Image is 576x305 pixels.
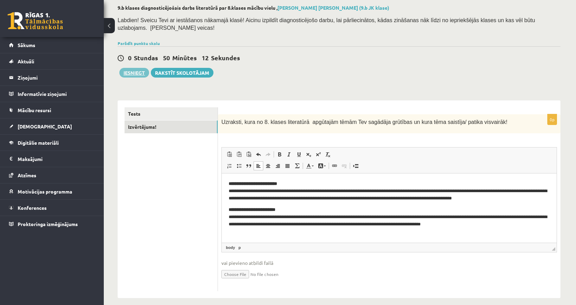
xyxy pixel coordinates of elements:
[225,161,234,170] a: Ievietot/noņemt numurētu sarakstu
[304,150,313,159] a: Apakšraksts
[125,120,218,133] a: Izvērtējums!
[244,161,254,170] a: Bloka citāts
[304,161,316,170] a: Teksta krāsa
[283,161,292,170] a: Izlīdzināt malas
[9,102,95,118] a: Mācību resursi
[9,151,95,167] a: Maksājumi
[9,53,95,69] a: Aktuāli
[18,205,47,211] span: Konferences
[172,54,197,62] span: Minūtes
[18,107,51,113] span: Mācību resursi
[9,70,95,86] a: Ziņojumi
[273,161,283,170] a: Izlīdzināt pa labi
[9,86,95,102] a: Informatīvie ziņojumi
[128,54,131,62] span: 0
[339,161,349,170] a: Atsaistīt
[244,150,254,159] a: Ievietot no Worda
[202,54,209,62] span: 12
[18,140,59,146] span: Digitālie materiāli
[125,107,218,120] a: Tests
[18,70,95,86] legend: Ziņojumi
[313,150,323,159] a: Augšraksts
[134,54,158,62] span: Stundas
[222,173,557,243] iframe: Bagātinātā teksta redaktors, wiswyg-editor-user-answer-47024835903360
[221,119,508,125] span: Uzraksti, kura no 8. klases literatūrā apgūtajām tēmām Tev sagādāja grūtības un kura tēma saistīj...
[351,161,360,170] a: Ievietot lapas pārtraukumu drukai
[211,54,240,62] span: Sekundes
[18,151,95,167] legend: Maksājumi
[225,244,236,251] a: body elements
[18,188,72,195] span: Motivācijas programma
[18,172,36,178] span: Atzīmes
[275,150,284,159] a: Treknraksts (vadīšanas taustiņš+B)
[263,161,273,170] a: Centrēti
[9,135,95,151] a: Digitālie materiāli
[254,150,263,159] a: Atcelt (vadīšanas taustiņš+Z)
[9,183,95,199] a: Motivācijas programma
[18,42,35,48] span: Sākums
[118,17,535,31] span: Labdien! Sveicu Tevi ar iestāšanos nākamajā klasē! Aicinu izpildīt diagnosticējošo darbu, lai pār...
[284,150,294,159] a: Slīpraksts (vadīšanas taustiņš+I)
[547,114,557,125] p: 0p
[9,167,95,183] a: Atzīmes
[323,150,333,159] a: Noņemt stilus
[163,54,170,62] span: 50
[9,118,95,134] a: [DEMOGRAPHIC_DATA]
[234,150,244,159] a: Ievietot kā vienkāršu tekstu (vadīšanas taustiņš+pārslēgšanas taustiņš+V)
[316,161,328,170] a: Fona krāsa
[552,247,555,251] span: Mērogot
[225,150,234,159] a: Ielīmēt (vadīšanas taustiņš+V)
[9,37,95,53] a: Sākums
[18,58,34,64] span: Aktuāli
[254,161,263,170] a: Izlīdzināt pa kreisi
[277,5,389,11] a: [PERSON_NAME] [PERSON_NAME] (9.b JK klase)
[119,68,149,78] button: Iesniegt
[18,221,78,227] span: Proktoringa izmēģinājums
[292,161,302,170] a: Math
[9,216,95,232] a: Proktoringa izmēģinājums
[151,68,213,78] a: Rakstīt skolotājam
[237,244,242,251] a: p elements
[9,200,95,216] a: Konferences
[8,12,63,29] a: Rīgas 1. Tālmācības vidusskola
[330,161,339,170] a: Saite (vadīšanas taustiņš+K)
[294,150,304,159] a: Pasvītrojums (vadīšanas taustiņš+U)
[18,86,95,102] legend: Informatīvie ziņojumi
[221,259,557,267] span: vai pievieno atbildi failā
[234,161,244,170] a: Ievietot/noņemt sarakstu ar aizzīmēm
[263,150,273,159] a: Atkārtot (vadīšanas taustiņš+Y)
[118,41,160,46] a: Parādīt punktu skalu
[118,5,560,11] h2: 9.b klases diagnosticējošais darbs literatūrā par 8.klases mācību vielu ,
[18,123,72,129] span: [DEMOGRAPHIC_DATA]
